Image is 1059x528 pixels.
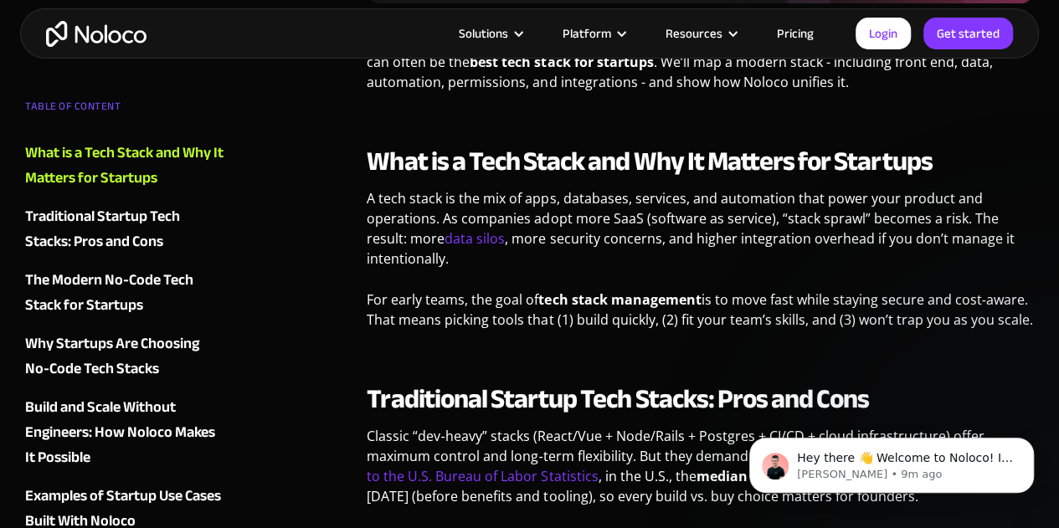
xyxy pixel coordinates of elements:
[25,268,224,318] a: The Modern No-Code Tech Stack for Startups
[46,21,147,47] a: home
[25,395,224,470] a: Build and Scale Without Engineers: How Noloco Makes It Possible
[367,447,1032,485] a: According to the U.S. Bureau of Labor Statistics
[367,290,1034,342] p: For early teams, the goal of is to move fast while staying secure and cost‑aware. That means pick...
[367,188,1034,281] p: A tech stack is the mix of apps, databases, services, and automation that power your product and ...
[724,402,1059,520] iframe: Intercom notifications message
[367,136,932,187] strong: What is a Tech Stack and Why It Matters for Startups
[696,467,1013,485] strong: median software developer salary was $133,080
[756,23,835,44] a: Pricing
[367,426,1034,519] p: Classic “dev‑heavy” stacks (React/Vue + Node/Rails + Postgres + CI/CD + cloud infrastructure) off...
[542,23,645,44] div: Platform
[666,23,722,44] div: Resources
[470,53,653,71] strong: best tech stack for startups
[459,23,508,44] div: Solutions
[563,23,611,44] div: Platform
[438,23,542,44] div: Solutions
[25,331,224,382] a: Why Startups Are Choosing No-Code Tech Stacks
[25,141,224,191] a: What is a Tech Stack and Why It Matters for Startups
[25,204,224,254] a: Traditional Startup Tech Stacks: Pros and Cons
[923,18,1013,49] a: Get started
[538,290,701,309] strong: tech stack management
[856,18,911,49] a: Login
[445,229,505,248] a: data silos
[25,94,224,127] div: TABLE OF CONTENT
[645,23,756,44] div: Resources
[367,374,869,424] strong: Traditional Startup Tech Stacks: Pros and Cons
